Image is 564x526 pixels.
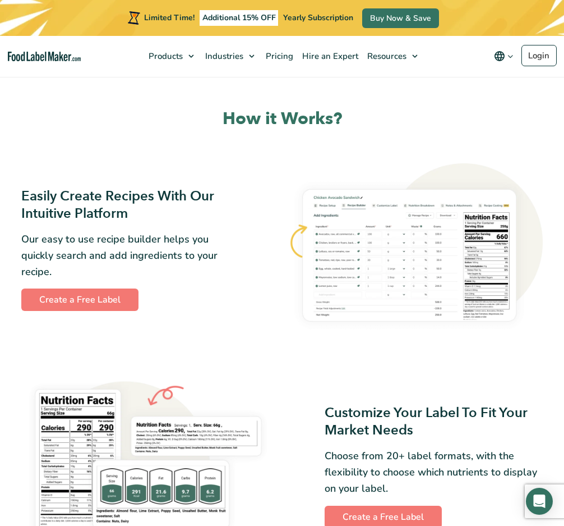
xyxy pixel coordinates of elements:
[200,10,279,26] span: Additional 15% OFF
[21,289,138,311] a: Create a Free Label
[145,51,184,62] span: Products
[362,36,423,76] a: Resources
[526,488,553,515] div: Open Intercom Messenger
[200,36,260,76] a: Industries
[521,45,557,66] a: Login
[21,108,543,130] h2: How it Works?
[143,36,200,76] a: Products
[144,12,195,23] span: Limited Time!
[299,51,359,62] span: Hire an Expert
[283,12,353,23] span: Yearly Subscription
[362,8,439,28] a: Buy Now & Save
[260,36,297,76] a: Pricing
[262,51,294,62] span: Pricing
[21,187,239,222] h3: Easily Create Recipes With Our Intuitive Platform
[364,51,408,62] span: Resources
[202,51,244,62] span: Industries
[325,404,543,439] h3: Customize Your Label To Fit Your Market Needs
[21,231,239,280] p: Our easy to use recipe builder helps you quickly search and add ingredients to your recipe.
[297,36,362,76] a: Hire an Expert
[325,448,543,496] p: Choose from 20+ label formats, with the flexibility to choose which nutrients to display on your ...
